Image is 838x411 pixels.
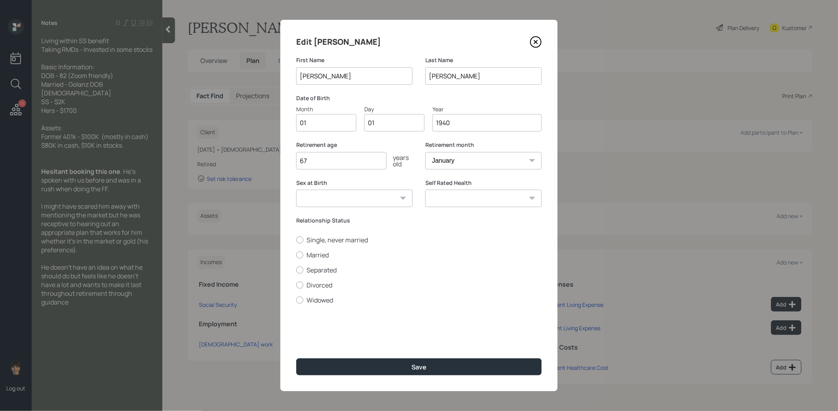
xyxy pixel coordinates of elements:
[296,358,542,375] button: Save
[432,114,542,131] input: Year
[296,105,356,113] div: Month
[364,114,425,131] input: Day
[425,56,542,64] label: Last Name
[296,251,542,259] label: Married
[296,94,542,102] label: Date of Birth
[296,56,413,64] label: First Name
[296,217,542,225] label: Relationship Status
[296,236,542,244] label: Single, never married
[425,141,542,149] label: Retirement month
[296,36,381,48] h4: Edit [PERSON_NAME]
[296,114,356,131] input: Month
[296,141,413,149] label: Retirement age
[364,105,425,113] div: Day
[432,105,542,113] div: Year
[425,179,542,187] label: Self Rated Health
[387,154,413,167] div: years old
[411,363,427,371] div: Save
[296,296,542,304] label: Widowed
[296,266,542,274] label: Separated
[296,179,413,187] label: Sex at Birth
[296,281,542,289] label: Divorced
